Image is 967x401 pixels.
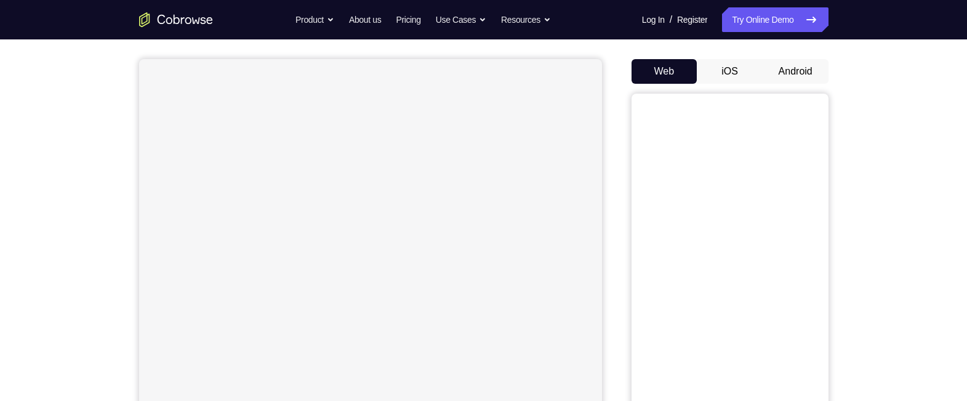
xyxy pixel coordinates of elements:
[670,12,672,27] span: /
[697,59,763,84] button: iOS
[349,7,381,32] a: About us
[295,7,334,32] button: Product
[642,7,665,32] a: Log In
[763,59,829,84] button: Android
[139,12,213,27] a: Go to the home page
[436,7,486,32] button: Use Cases
[501,7,551,32] button: Resources
[632,59,697,84] button: Web
[677,7,707,32] a: Register
[396,7,420,32] a: Pricing
[722,7,828,32] a: Try Online Demo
